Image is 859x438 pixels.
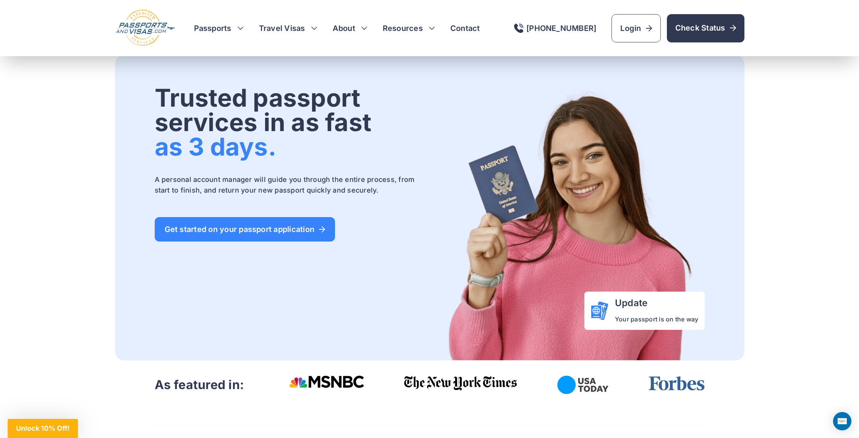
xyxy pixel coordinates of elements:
[404,376,518,391] img: The New York Times
[620,23,652,34] span: Login
[155,217,335,242] a: Get started on your passport application
[383,23,435,34] h3: Resources
[514,24,596,33] a: [PHONE_NUMBER]
[155,377,244,393] h3: As featured in:
[155,174,428,196] p: A personal account manager will guide you through the entire process, from start to finish, and r...
[194,23,244,34] h3: Passports
[557,376,608,394] img: USA Today
[155,132,276,161] span: as 3 days.
[259,23,317,34] h3: Travel Visas
[667,14,744,42] a: Check Status
[289,376,364,388] img: Msnbc
[675,23,736,33] span: Check Status
[615,315,698,324] p: Your passport is on the way
[615,298,698,308] h4: Update
[115,9,176,47] img: Logo
[165,225,325,233] span: Get started on your passport application
[8,419,78,438] div: Unlock 10% Off!
[648,376,705,391] img: Forbes
[155,86,428,159] h1: Trusted passport services in as fast
[16,424,70,432] span: Unlock 10% Off!
[611,14,660,42] a: Login
[833,412,851,430] div: Open Intercom Messenger
[333,23,355,34] a: About
[431,86,705,360] img: Passports and Visas.com
[450,23,480,34] a: Contact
